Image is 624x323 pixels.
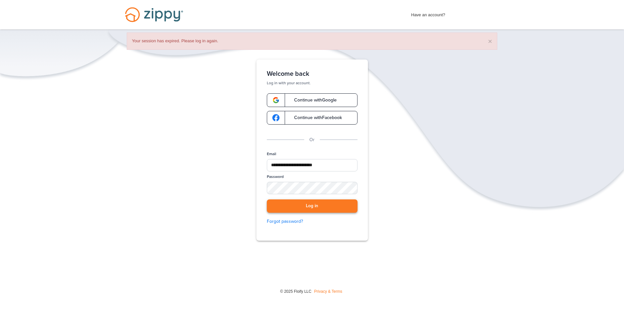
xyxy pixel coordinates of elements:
input: Email [267,159,357,171]
h1: Welcome back [267,70,357,78]
span: © 2025 Floify LLC [280,289,311,294]
label: Password [267,174,284,180]
img: google-logo [272,114,279,121]
input: Password [267,182,357,194]
label: Email [267,151,276,157]
span: Continue with Facebook [288,115,342,120]
span: Continue with Google [288,98,337,102]
img: google-logo [272,97,279,104]
div: Your session has expired. Please log in again. [127,33,497,50]
p: Log in with your account. [267,80,357,86]
a: google-logoContinue withGoogle [267,93,357,107]
p: Or [309,136,315,143]
button: × [488,38,492,45]
a: Privacy & Terms [314,289,342,294]
a: Forgot password? [267,218,357,225]
a: google-logoContinue withFacebook [267,111,357,125]
button: Log in [267,199,357,213]
span: Have an account? [411,8,445,19]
